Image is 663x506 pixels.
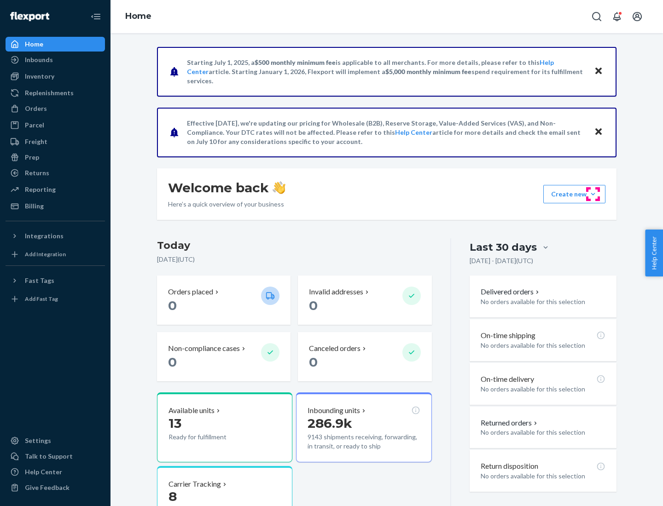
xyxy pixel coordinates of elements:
[6,101,105,116] a: Orders
[6,86,105,100] a: Replenishments
[187,58,585,86] p: Starting July 1, 2025, a is applicable to all merchants. For more details, please refer to this a...
[308,432,420,451] p: 9143 shipments receiving, forwarding, in transit, or ready to ship
[6,134,105,149] a: Freight
[6,273,105,288] button: Fast Tags
[25,452,73,461] div: Talk to Support
[298,276,431,325] button: Invalid addresses 0
[25,436,51,445] div: Settings
[309,298,318,313] span: 0
[6,166,105,180] a: Returns
[645,230,663,276] button: Help Center
[25,201,44,211] div: Billing
[157,255,432,264] p: [DATE] ( UTC )
[169,489,177,504] span: 8
[6,247,105,262] a: Add Integration
[543,185,605,203] button: Create new
[6,69,105,84] a: Inventory
[157,238,432,253] h3: Today
[395,128,432,136] a: Help Center
[470,256,533,265] p: [DATE] - [DATE] ( UTC )
[169,405,215,416] p: Available units
[168,354,177,370] span: 0
[25,185,56,194] div: Reporting
[6,292,105,306] a: Add Fast Tag
[6,433,105,448] a: Settings
[273,181,285,194] img: hand-wave emoji
[25,483,70,492] div: Give Feedback
[6,37,105,52] a: Home
[255,58,336,66] span: $500 monthly minimum fee
[6,229,105,243] button: Integrations
[608,7,626,26] button: Open notifications
[25,121,44,130] div: Parcel
[6,465,105,479] a: Help Center
[157,276,291,325] button: Orders placed 0
[169,432,254,442] p: Ready for fulfillment
[481,341,605,350] p: No orders available for this selection
[25,55,53,64] div: Inbounds
[309,354,318,370] span: 0
[168,179,285,196] h1: Welcome back
[593,126,605,139] button: Close
[169,479,221,489] p: Carrier Tracking
[6,449,105,464] a: Talk to Support
[470,240,537,254] div: Last 30 days
[481,330,535,341] p: On-time shipping
[25,137,47,146] div: Freight
[587,7,606,26] button: Open Search Box
[309,287,363,297] p: Invalid addresses
[157,332,291,381] button: Non-compliance cases 0
[481,418,539,428] button: Returned orders
[628,7,646,26] button: Open account menu
[481,374,534,385] p: On-time delivery
[309,343,361,354] p: Canceled orders
[481,385,605,394] p: No orders available for this selection
[25,276,54,285] div: Fast Tags
[168,200,285,209] p: Here’s a quick overview of your business
[168,287,213,297] p: Orders placed
[308,415,352,431] span: 286.9k
[6,52,105,67] a: Inbounds
[25,88,74,98] div: Replenishments
[385,68,471,75] span: $5,000 monthly minimum fee
[6,199,105,213] a: Billing
[25,250,66,258] div: Add Integration
[125,11,151,21] a: Home
[481,471,605,481] p: No orders available for this selection
[6,480,105,495] button: Give Feedback
[157,392,292,462] button: Available units13Ready for fulfillment
[168,298,177,313] span: 0
[6,118,105,132] a: Parcel
[25,72,54,81] div: Inventory
[25,104,47,113] div: Orders
[25,153,39,162] div: Prep
[296,392,431,462] button: Inbounding units286.9k9143 shipments receiving, forwarding, in transit, or ready to ship
[298,332,431,381] button: Canceled orders 0
[118,3,159,30] ol: breadcrumbs
[187,119,585,146] p: Effective [DATE], we're updating our pricing for Wholesale (B2B), Reserve Storage, Value-Added Se...
[481,461,538,471] p: Return disposition
[593,65,605,78] button: Close
[481,428,605,437] p: No orders available for this selection
[25,295,58,303] div: Add Fast Tag
[25,467,62,477] div: Help Center
[168,343,240,354] p: Non-compliance cases
[25,40,43,49] div: Home
[25,168,49,178] div: Returns
[6,150,105,165] a: Prep
[481,287,541,297] button: Delivered orders
[87,7,105,26] button: Close Navigation
[6,182,105,197] a: Reporting
[481,297,605,306] p: No orders available for this selection
[308,405,360,416] p: Inbounding units
[10,12,49,21] img: Flexport logo
[169,415,181,431] span: 13
[25,231,64,241] div: Integrations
